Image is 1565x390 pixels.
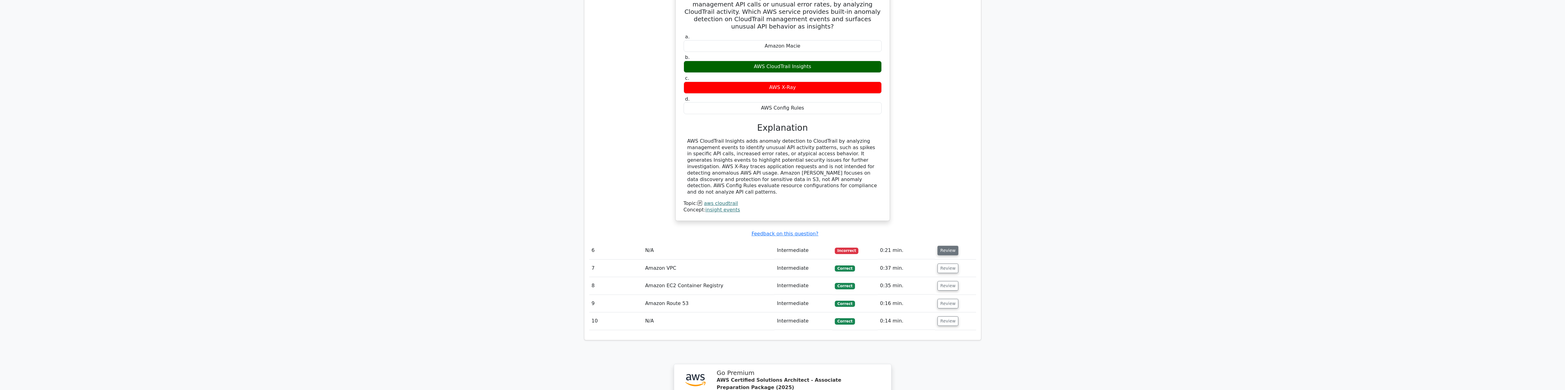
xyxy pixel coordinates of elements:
td: 0:14 min. [878,312,935,330]
button: Review [937,299,958,308]
span: Correct [835,318,855,324]
span: c. [685,75,689,81]
td: 0:35 min. [878,277,935,295]
td: N/A [643,312,774,330]
div: AWS X-Ray [684,82,882,94]
div: AWS Config Rules [684,102,882,114]
a: insight events [705,207,740,213]
td: 0:16 min. [878,295,935,312]
span: a. [685,34,690,40]
button: Review [937,316,958,326]
a: Feedback on this question? [751,231,818,237]
span: b. [685,54,690,60]
td: Intermediate [774,295,832,312]
td: 6 [589,242,643,259]
span: Correct [835,283,855,289]
td: 0:21 min. [878,242,935,259]
td: Amazon EC2 Container Registry [643,277,774,295]
button: Review [937,264,958,273]
span: Correct [835,265,855,272]
div: Topic: [684,200,882,207]
td: N/A [643,242,774,259]
button: Review [937,246,958,255]
a: aws cloudtrail [704,200,738,206]
td: 10 [589,312,643,330]
div: Concept: [684,207,882,213]
div: AWS CloudTrail Insights adds anomaly detection to CloudTrail by analyzing management events to id... [687,138,878,195]
td: 0:37 min. [878,260,935,277]
td: Intermediate [774,242,832,259]
td: Amazon VPC [643,260,774,277]
span: Correct [835,301,855,307]
span: d. [685,96,690,102]
td: Intermediate [774,260,832,277]
div: Amazon Macie [684,40,882,52]
td: 7 [589,260,643,277]
h3: Explanation [687,123,878,133]
div: AWS CloudTrail Insights [684,61,882,73]
td: Intermediate [774,277,832,295]
td: Intermediate [774,312,832,330]
button: Review [937,281,958,291]
td: Amazon Route 53 [643,295,774,312]
td: 8 [589,277,643,295]
td: 9 [589,295,643,312]
span: Incorrect [835,248,858,254]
